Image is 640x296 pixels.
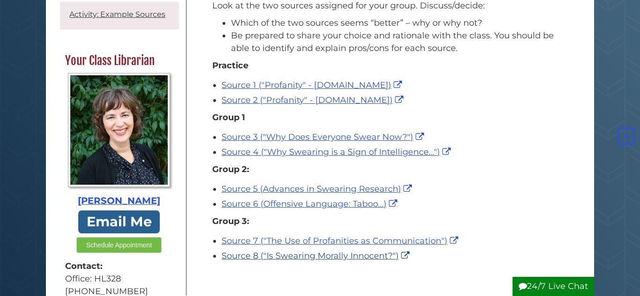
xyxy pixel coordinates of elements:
[69,10,165,19] a: Activity: Example Sources
[231,17,561,29] li: Which of the two sources seems “better” – why or why not?
[212,216,249,226] strong: Group 3:
[513,277,594,296] button: 24/7 Live Chat
[222,132,426,142] a: Source 3 ("Why Does Everyone Swear Now?")
[222,236,461,246] a: Source 7 ("The Use of Profanities as Communication")
[78,210,160,233] a: Email Me
[65,260,173,273] strong: Contact:
[68,73,171,187] img: Profile Photo
[76,237,162,253] button: Schedule Appointment
[65,273,173,285] div: Office: HL328
[212,112,245,123] strong: Group 1
[222,147,453,157] a: Source 4 ("Why Swearing is a Sign of Intelligence...")
[222,184,414,194] a: Source 5 (Advances in Swearing Research)
[231,29,561,55] li: Be prepared to share your choice and rationale with the class. You should be able to identify and...
[212,60,248,71] strong: Practice
[222,199,400,209] a: Source 6 (Offensive Language: Taboo...)
[65,194,173,208] div: [PERSON_NAME]
[60,53,178,68] h2: Your Class Librarian
[222,95,406,105] a: Source 2 ("Profanity" - [DOMAIN_NAME])
[222,251,412,261] a: Source 8 ("Is Swearing Morally Innocent?")
[222,80,404,90] a: Source 1 ("Profanity" - [DOMAIN_NAME])
[615,131,638,141] a: Back to Top
[212,164,249,174] strong: Group 2:
[65,73,173,208] a: Profile Photo [PERSON_NAME]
